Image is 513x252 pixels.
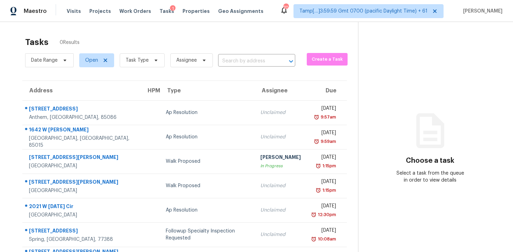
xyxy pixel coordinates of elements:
[319,138,336,145] div: 9:59am
[307,53,348,66] button: Create a Task
[312,105,336,114] div: [DATE]
[311,211,317,218] img: Overdue Alarm Icon
[218,56,276,67] input: Search by address
[394,170,466,184] div: Select a task from the queue in order to view details
[176,57,197,64] span: Assignee
[283,4,288,11] div: 700
[29,114,135,121] div: Anthem, [GEOGRAPHIC_DATA], 85086
[312,129,336,138] div: [DATE]
[166,207,249,214] div: Ap Resolution
[119,8,151,15] span: Work Orders
[315,187,321,194] img: Overdue Alarm Icon
[29,236,135,243] div: Spring, [GEOGRAPHIC_DATA], 77388
[85,57,98,64] span: Open
[317,211,336,218] div: 12:30pm
[29,154,135,162] div: [STREET_ADDRESS][PERSON_NAME]
[314,138,319,145] img: Overdue Alarm Icon
[166,158,249,165] div: Walk Proposed
[29,126,135,135] div: 1642 W [PERSON_NAME]
[25,39,49,46] h2: Tasks
[306,81,347,100] th: Due
[321,187,336,194] div: 1:15pm
[317,236,336,243] div: 10:08am
[29,187,135,194] div: [GEOGRAPHIC_DATA]
[170,5,176,12] div: 1
[315,162,321,169] img: Overdue Alarm Icon
[89,8,111,15] span: Projects
[260,182,301,189] div: Unclaimed
[255,81,306,100] th: Assignee
[126,57,149,64] span: Task Type
[60,39,80,46] span: 0 Results
[310,55,344,63] span: Create a Task
[312,178,336,187] div: [DATE]
[166,109,249,116] div: Ap Resolution
[260,109,301,116] div: Unclaimed
[31,57,58,64] span: Date Range
[29,227,135,236] div: [STREET_ADDRESS]
[29,162,135,169] div: [GEOGRAPHIC_DATA]
[312,203,336,211] div: [DATE]
[260,133,301,140] div: Unclaimed
[166,133,249,140] div: Ap Resolution
[29,212,135,219] div: [GEOGRAPHIC_DATA]
[260,154,301,162] div: [PERSON_NAME]
[286,56,296,66] button: Open
[460,8,503,15] span: [PERSON_NAME]
[183,8,210,15] span: Properties
[311,236,317,243] img: Overdue Alarm Icon
[29,105,135,114] div: [STREET_ADDRESS]
[29,178,135,187] div: [STREET_ADDRESS][PERSON_NAME]
[141,81,160,100] th: HPM
[160,81,254,100] th: Type
[314,114,319,121] img: Overdue Alarm Icon
[260,207,301,214] div: Unclaimed
[312,227,336,236] div: [DATE]
[22,81,141,100] th: Address
[166,228,249,242] div: Followup Specialty Inspection Requested
[159,9,174,14] span: Tasks
[29,135,135,149] div: [GEOGRAPHIC_DATA], [GEOGRAPHIC_DATA], 85015
[67,8,81,15] span: Visits
[166,182,249,189] div: Walk Proposed
[218,8,263,15] span: Geo Assignments
[260,162,301,169] div: In Progress
[406,157,454,164] h3: Choose a task
[260,231,301,238] div: Unclaimed
[319,114,336,121] div: 9:57am
[299,8,427,15] span: Tamp[…]3:59:59 Gmt 0700 (pacific Daylight Time) + 61
[312,154,336,162] div: [DATE]
[24,8,47,15] span: Maestro
[29,203,135,212] div: 2021 W [DATE] Cir
[321,162,336,169] div: 1:15pm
